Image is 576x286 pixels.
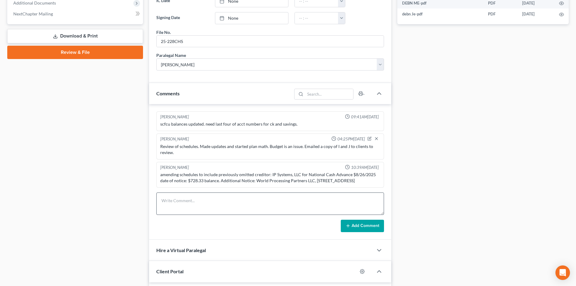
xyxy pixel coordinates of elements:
div: Open Intercom Messenger [555,265,570,280]
span: Client Portal [156,268,184,274]
span: Additional Documents [13,0,56,5]
div: [PERSON_NAME] [160,136,189,142]
label: Signing Date [153,12,212,24]
span: 10:39AM[DATE] [351,165,379,170]
a: Download & Print [7,29,143,43]
div: scfcu balances updated. need last four of acct numbers for ck and savings. [160,121,380,127]
span: NextChapter Mailing [13,11,53,16]
button: Add Comment [341,220,384,232]
span: Hire a Virtual Paralegal [156,247,206,253]
a: None [215,12,288,24]
td: debn Je-pdf [397,8,483,19]
input: -- [157,36,384,47]
a: NextChapter Mailing [8,8,143,19]
div: File No. [156,29,171,35]
span: 04:25PM[DATE] [337,136,365,142]
div: [PERSON_NAME] [160,114,189,120]
span: 09:41AM[DATE] [351,114,379,120]
div: amending schedules to include previously omitted creditor: IP Systems, LLC for National Cash Adva... [160,172,380,184]
div: [PERSON_NAME] [160,165,189,170]
input: Search... [305,89,353,99]
div: Paralegal Name [156,52,186,58]
input: -- : -- [295,12,338,24]
span: Comments [156,90,180,96]
div: Review of schedules. Made updates and started plan math. Budget is an issue. Emailed a copy of I ... [160,143,380,156]
a: Review & File [7,46,143,59]
td: PDF [483,8,517,19]
td: [DATE] [517,8,554,19]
